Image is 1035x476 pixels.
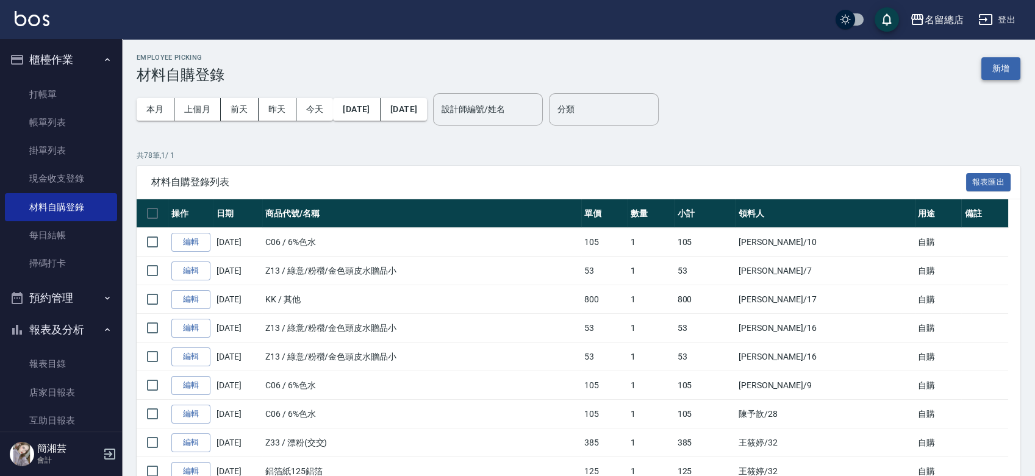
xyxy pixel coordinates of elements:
[5,108,117,137] a: 帳單列表
[581,343,628,371] td: 53
[628,257,674,285] td: 1
[174,98,221,121] button: 上個月
[628,228,674,257] td: 1
[736,400,915,428] td: 陳予歆 /28
[171,233,210,252] a: 編輯
[171,405,210,424] a: 編輯
[628,428,674,457] td: 1
[213,199,262,228] th: 日期
[262,314,581,343] td: Z13 / 綠意/粉穳/金色頭皮水贈品小
[5,137,117,165] a: 掛單列表
[262,400,581,428] td: C06 / 6%色水
[137,150,1020,161] p: 共 78 筆, 1 / 1
[5,350,117,378] a: 報表目錄
[905,7,969,32] button: 名留總店
[628,285,674,314] td: 1
[973,9,1020,31] button: 登出
[915,257,961,285] td: 自購
[675,285,736,314] td: 800
[5,193,117,221] a: 材料自購登錄
[875,7,899,32] button: save
[171,290,210,309] a: 編輯
[915,371,961,400] td: 自購
[915,228,961,257] td: 自購
[736,199,915,228] th: 領料人
[5,378,117,407] a: 店家日報表
[675,199,736,228] th: 小計
[171,376,210,395] a: 編輯
[262,257,581,285] td: Z13 / 綠意/粉穳/金色頭皮水贈品小
[5,221,117,249] a: 每日結帳
[5,249,117,277] a: 掃碼打卡
[15,11,49,26] img: Logo
[296,98,334,121] button: 今天
[262,285,581,314] td: KK / 其他
[171,319,210,338] a: 編輯
[221,98,259,121] button: 前天
[168,199,213,228] th: 操作
[581,228,628,257] td: 105
[925,12,964,27] div: 名留總店
[581,371,628,400] td: 105
[581,199,628,228] th: 單價
[736,228,915,257] td: [PERSON_NAME] /10
[213,257,262,285] td: [DATE]
[262,343,581,371] td: Z13 / 綠意/粉穳/金色頭皮水贈品小
[262,199,581,228] th: 商品代號/名稱
[675,343,736,371] td: 53
[581,314,628,343] td: 53
[675,371,736,400] td: 105
[213,314,262,343] td: [DATE]
[736,285,915,314] td: [PERSON_NAME] /17
[628,400,674,428] td: 1
[5,44,117,76] button: 櫃檯作業
[259,98,296,121] button: 昨天
[915,285,961,314] td: 自購
[628,371,674,400] td: 1
[581,400,628,428] td: 105
[736,257,915,285] td: [PERSON_NAME] /7
[213,371,262,400] td: [DATE]
[333,98,380,121] button: [DATE]
[262,371,581,400] td: C06 / 6%色水
[628,343,674,371] td: 1
[915,400,961,428] td: 自購
[5,80,117,108] a: 打帳單
[915,199,961,228] th: 用途
[5,165,117,193] a: 現金收支登錄
[628,199,674,228] th: 數量
[37,455,99,466] p: 會計
[151,176,966,188] span: 材料自購登錄列表
[171,261,210,280] a: 編輯
[5,282,117,314] button: 預約管理
[628,314,674,343] td: 1
[213,343,262,371] td: [DATE]
[137,66,224,83] h3: 材料自購登錄
[581,285,628,314] td: 800
[736,343,915,371] td: [PERSON_NAME] /16
[137,54,224,62] h2: Employee Picking
[213,285,262,314] td: [DATE]
[5,314,117,346] button: 報表及分析
[675,314,736,343] td: 53
[915,343,961,371] td: 自購
[581,428,628,457] td: 385
[262,228,581,257] td: C06 / 6%色水
[137,98,174,121] button: 本月
[736,371,915,400] td: [PERSON_NAME] /9
[981,62,1020,74] a: 新增
[736,428,915,457] td: 王筱婷 /32
[37,442,99,455] h5: 簡湘芸
[171,347,210,366] a: 編輯
[213,228,262,257] td: [DATE]
[981,57,1020,80] button: 新增
[915,428,961,457] td: 自購
[961,199,1008,228] th: 備註
[675,400,736,428] td: 105
[10,442,34,466] img: Person
[915,314,961,343] td: 自購
[171,433,210,452] a: 編輯
[5,407,117,435] a: 互助日報表
[675,228,736,257] td: 105
[966,173,1011,192] button: 報表匯出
